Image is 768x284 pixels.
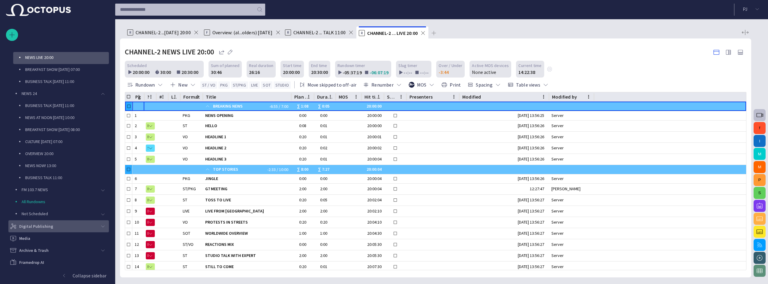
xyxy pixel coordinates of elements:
[472,69,496,76] p: None active
[318,102,332,111] div: ∑ 0:05
[261,81,272,89] button: SOT
[205,165,264,174] div: TOP STORIES
[213,165,264,174] span: TOP STORIES
[551,176,566,182] div: Server
[183,264,187,270] div: ST
[294,242,312,247] div: 0:00
[135,134,142,140] div: 3
[146,250,155,261] button: N
[6,232,109,244] div: Media
[294,102,312,111] div: ∑ 1:08
[374,93,383,101] button: Hit time column menu
[311,69,328,76] div: 20:30:00
[294,219,312,225] div: 0:20
[193,93,202,101] button: Format column menu
[754,161,766,173] button: M
[364,186,382,192] div: 20:00:04
[249,69,260,76] div: 26:16
[135,145,142,151] div: 4
[22,199,109,205] p: All Rundowns
[518,176,547,182] div: 9/18 13:56:26
[439,63,462,69] span: Over / Under
[320,253,330,258] div: 2:00
[205,176,289,182] span: JINGLE
[205,132,289,142] div: HEADLINE 1
[183,156,188,162] div: VO
[146,217,155,228] button: N
[135,264,142,270] div: 14
[125,26,202,38] div: RCHANNEL-2 ...[DATE] 20:00
[125,48,214,56] h2: CHANNEL-2 NEWS LIVE 20:00
[364,123,382,129] div: 20:00:00
[205,186,289,192] span: G7 MEETING
[518,69,535,76] p: 14:22:38
[552,94,577,100] div: Modified by
[205,228,289,239] div: WORLDWIDE OVERVIEW
[551,156,566,162] div: Server
[462,94,481,100] div: Modified
[551,197,566,203] div: Server
[364,113,382,118] div: 20:00:00
[205,143,289,154] div: HEADLINE 2
[274,81,291,89] button: STUDIO
[181,69,201,76] div: 20:30:00
[205,253,289,258] span: STUDIO TALK WITH EXPERT
[13,64,109,76] div: BREAKFAST SHOW [DATE] 07:00
[218,81,230,89] button: PKG
[293,29,346,35] span: CHANNEL-2 ... TALK 11:00
[146,184,155,194] button: R
[183,176,190,182] div: PKG
[518,208,547,214] div: 9/18 13:56:27
[183,145,188,151] div: VO
[25,151,109,157] p: OVERVIEW 20:00
[304,93,313,101] button: Plan dur column menu
[450,93,458,101] button: Presenters column menu
[205,184,289,194] div: G7 MEETING
[25,139,109,145] p: CULTURE [DATE] 07:00
[25,102,109,108] p: BUSINESS TALK [DATE] 11:00
[159,94,162,100] div: #
[147,94,149,100] div: ?
[743,5,748,13] p: P J
[22,187,97,193] p: FM 103.7 NEWS
[406,79,437,90] button: MOS
[10,196,109,208] div: All Rundowns
[127,63,147,69] span: Scheduled
[320,219,330,225] div: 0:20
[146,206,155,217] button: N
[183,134,188,140] div: VO
[738,4,764,14] button: PJ
[205,206,289,217] div: LIVE FROM BRUSSELS
[320,123,330,129] div: 0:01
[19,223,53,229] p: Digital Publishing
[518,231,547,236] div: 9/18 13:56:27
[518,123,547,129] div: 9/18 13:56:26
[205,231,289,236] span: WORLDWIDE OVERVIEW
[6,270,109,282] button: Collapse sidebar
[754,122,766,134] button: f
[320,208,330,214] div: 2:00
[364,264,382,270] div: 20:07:30
[125,79,165,90] button: Rundown
[364,102,382,111] div: 20:00:00
[551,253,566,258] div: Server
[285,29,291,35] p: R
[269,103,289,109] span: -6:55 / 7:00
[387,94,404,100] div: Send to LiveU
[530,186,547,192] div: 12:27:47
[339,94,348,100] div: MOS
[409,94,433,100] div: Presenters
[6,4,71,16] img: Octopus News Room
[205,250,289,261] div: STUDIO TALK WITH EXPERT
[364,242,382,247] div: 20:05:30
[320,242,330,247] div: 0:00
[13,160,109,172] div: NEWS NOW! 13:00
[135,219,142,225] div: 10
[320,156,330,162] div: 0:01
[294,253,312,258] div: 2:00
[146,239,155,250] button: N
